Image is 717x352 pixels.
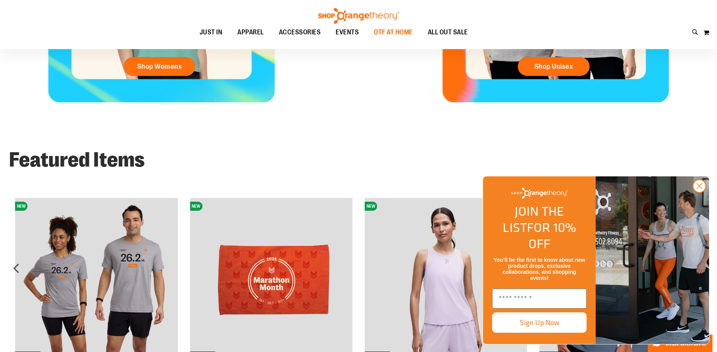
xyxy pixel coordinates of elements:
span: JUST IN [200,24,223,41]
div: FLYOUT Form [475,168,717,352]
span: You’ll be the first to know about new product drops, exclusive collaborations, and shopping events! [494,257,585,281]
span: APPAREL [237,24,264,41]
img: Shop Orangtheory [596,176,709,344]
button: Close dialog [692,179,706,193]
img: Shop Orangetheory [317,8,400,24]
span: NEW [15,202,28,211]
span: ACCESSORIES [279,24,321,41]
span: NEW [190,202,202,211]
img: Shop Orangetheory [511,188,568,199]
span: OTF AT HOME [374,24,413,41]
span: JOIN THE LIST [503,202,564,237]
span: FOR 10% OFF [527,218,576,253]
a: Shop Womens [124,57,195,76]
span: Shop Womens [137,62,182,71]
a: Shop Unisex [518,57,590,76]
span: EVENTS [336,24,359,41]
span: ALL OUT SALE [428,24,468,41]
input: Enter email [492,289,587,309]
span: Shop Unisex [534,62,573,71]
div: prev [9,261,24,276]
strong: Featured Items [9,148,145,171]
button: Sign Up Now [492,312,587,333]
span: NEW [365,202,377,211]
